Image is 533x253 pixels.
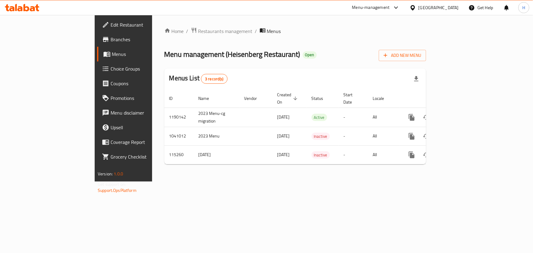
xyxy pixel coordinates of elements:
[368,108,400,127] td: All
[97,17,184,32] a: Edit Restaurant
[164,47,300,61] span: Menu management ( Heisenberg Restaurant )
[111,36,179,43] span: Branches
[303,52,317,57] span: Open
[164,89,468,164] table: enhanced table
[368,145,400,164] td: All
[169,95,181,102] span: ID
[111,109,179,116] span: Menu disclaimer
[97,105,184,120] a: Menu disclaimer
[339,145,368,164] td: -
[384,52,421,59] span: Add New Menu
[352,4,390,11] div: Menu-management
[418,4,459,11] div: [GEOGRAPHIC_DATA]
[312,133,330,140] span: Inactive
[201,76,227,82] span: 3 record(s)
[186,28,188,35] li: /
[97,120,184,135] a: Upsell
[112,50,179,58] span: Menus
[312,114,327,121] span: Active
[400,89,468,108] th: Actions
[419,110,434,125] button: Change Status
[522,4,525,11] span: H
[277,91,299,106] span: Created On
[97,149,184,164] a: Grocery Checklist
[255,28,257,35] li: /
[198,28,253,35] span: Restaurants management
[312,95,331,102] span: Status
[373,95,392,102] span: Locale
[98,180,126,188] span: Get support on:
[312,152,330,159] span: Inactive
[97,135,184,149] a: Coverage Report
[344,91,361,106] span: Start Date
[111,138,179,146] span: Coverage Report
[339,127,368,145] td: -
[111,80,179,87] span: Coupons
[97,32,184,47] a: Branches
[201,74,228,84] div: Total records count
[409,71,424,86] div: Export file
[379,50,426,61] button: Add New Menu
[111,65,179,72] span: Choice Groups
[194,145,239,164] td: [DATE]
[98,170,113,178] span: Version:
[114,170,123,178] span: 1.0.0
[277,113,290,121] span: [DATE]
[199,95,217,102] span: Name
[194,108,239,127] td: 2023 Menu-cg migration
[419,129,434,144] button: Change Status
[277,151,290,159] span: [DATE]
[97,91,184,105] a: Promotions
[191,27,253,35] a: Restaurants management
[244,95,265,102] span: Vendor
[312,151,330,159] div: Inactive
[111,21,179,28] span: Edit Restaurant
[111,124,179,131] span: Upsell
[111,94,179,102] span: Promotions
[97,61,184,76] a: Choice Groups
[404,129,419,144] button: more
[404,148,419,162] button: more
[98,186,137,194] a: Support.OpsPlatform
[339,108,368,127] td: -
[404,110,419,125] button: more
[194,127,239,145] td: 2023 Menu
[368,127,400,145] td: All
[277,132,290,140] span: [DATE]
[97,47,184,61] a: Menus
[169,74,228,84] h2: Menus List
[267,28,281,35] span: Menus
[164,27,426,35] nav: breadcrumb
[111,153,179,160] span: Grocery Checklist
[303,51,317,59] div: Open
[419,148,434,162] button: Change Status
[97,76,184,91] a: Coupons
